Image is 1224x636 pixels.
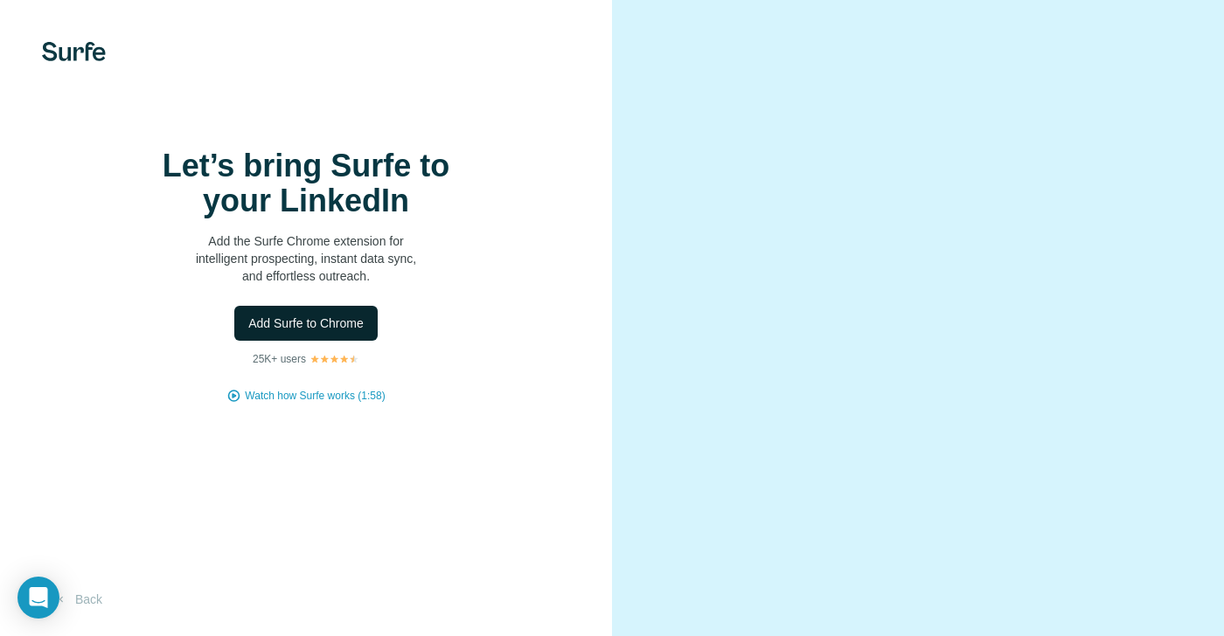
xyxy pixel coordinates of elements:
div: Open Intercom Messenger [17,577,59,619]
p: 25K+ users [253,351,306,367]
button: Add Surfe to Chrome [234,306,378,341]
p: Add the Surfe Chrome extension for intelligent prospecting, instant data sync, and effortless out... [131,232,481,285]
button: Back [42,584,115,615]
button: Watch how Surfe works (1:58) [245,388,385,404]
h1: Let’s bring Surfe to your LinkedIn [131,149,481,218]
span: Add Surfe to Chrome [248,315,364,332]
img: Surfe's logo [42,42,106,61]
img: Rating Stars [309,354,359,364]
